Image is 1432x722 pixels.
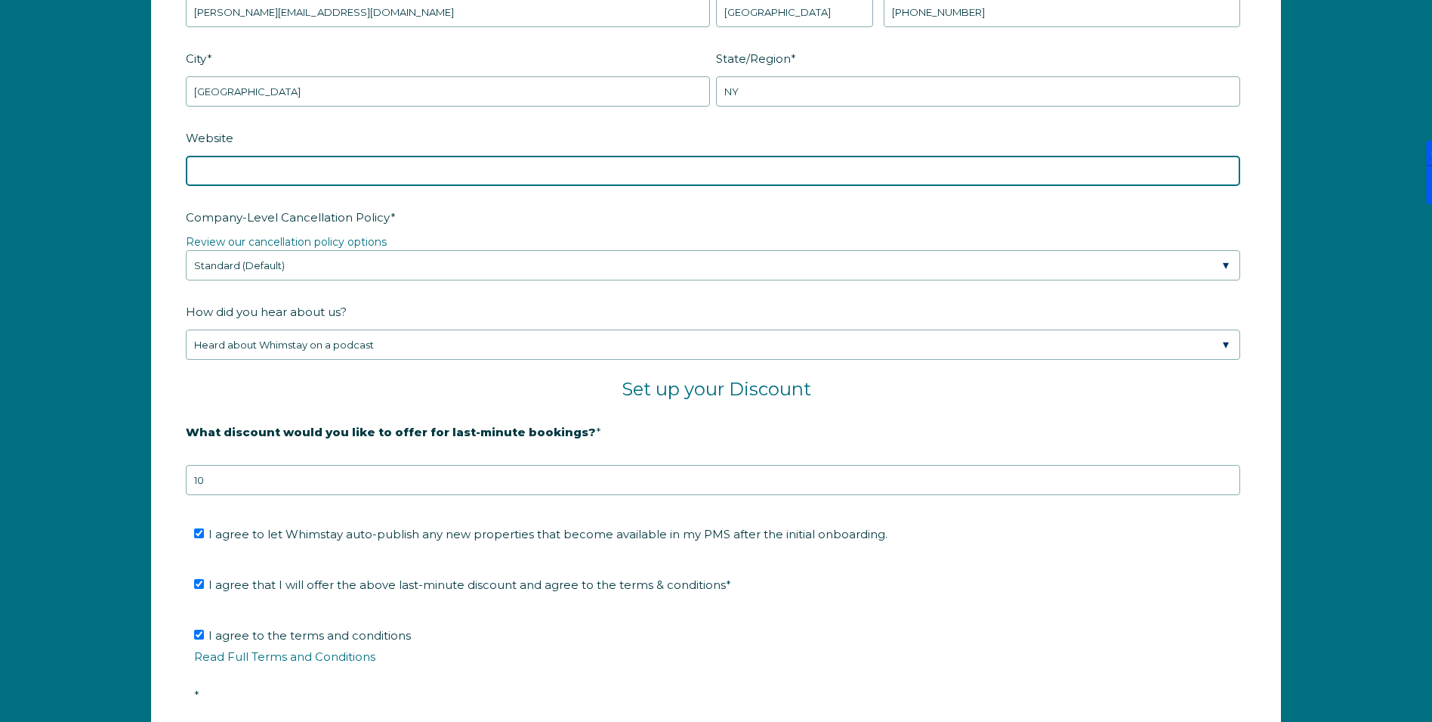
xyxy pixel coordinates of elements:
a: Read Full Terms and Conditions [194,649,375,664]
span: I agree that I will offer the above last-minute discount and agree to the terms & conditions [208,578,731,592]
input: I agree to the terms and conditionsRead Full Terms and Conditions* [194,630,204,640]
span: I agree to the terms and conditions [194,628,1248,702]
span: Set up your Discount [622,378,811,400]
span: Website [186,126,233,150]
input: I agree to let Whimstay auto-publish any new properties that become available in my PMS after the... [194,528,204,538]
strong: What discount would you like to offer for last-minute bookings? [186,425,596,439]
span: How did you hear about us? [186,300,347,324]
a: Review our cancellation policy options [186,235,387,249]
input: I agree that I will offer the above last-minute discount and agree to the terms & conditions* [194,579,204,589]
span: I agree to let Whimstay auto-publish any new properties that become available in my PMS after the... [208,527,887,541]
span: City [186,47,207,70]
span: Company-Level Cancellation Policy [186,206,390,229]
strong: 20% is recommended, minimum of 10% [186,450,422,463]
span: State/Region [716,47,791,70]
